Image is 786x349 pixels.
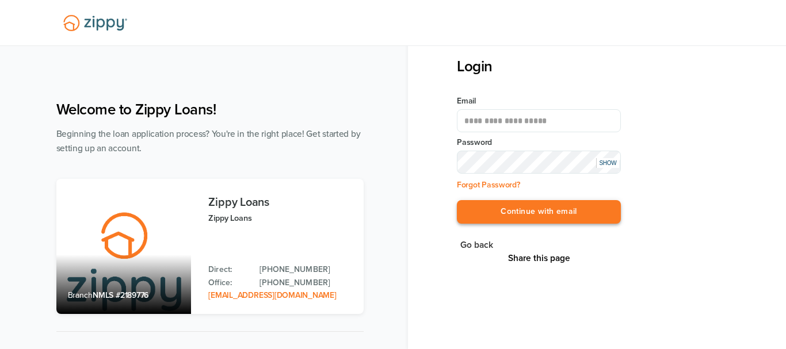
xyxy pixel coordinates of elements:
span: Branch [68,290,93,300]
h1: Welcome to Zippy Loans! [56,101,364,118]
label: Email [457,95,621,107]
button: Go back [457,237,497,253]
label: Password [457,137,621,148]
h3: Zippy Loans [208,196,352,209]
button: Share This Page [505,252,574,264]
a: Forgot Password? [457,180,520,190]
button: Continue with email [457,200,621,224]
input: Email Address [457,109,621,132]
a: Email Address: zippyguide@zippymh.com [208,290,336,300]
span: NMLS #2189776 [93,290,148,300]
div: SHOW [596,158,619,168]
p: Direct: [208,263,248,276]
span: Beginning the loan application process? You're in the right place! Get started by setting up an a... [56,129,361,154]
a: Office Phone: 512-975-2947 [260,277,352,289]
a: Direct Phone: 512-975-2947 [260,263,352,276]
input: Input Password [457,151,621,174]
img: Lender Logo [56,10,134,36]
p: Zippy Loans [208,212,352,225]
h3: Login [457,57,621,75]
p: Office: [208,277,248,289]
